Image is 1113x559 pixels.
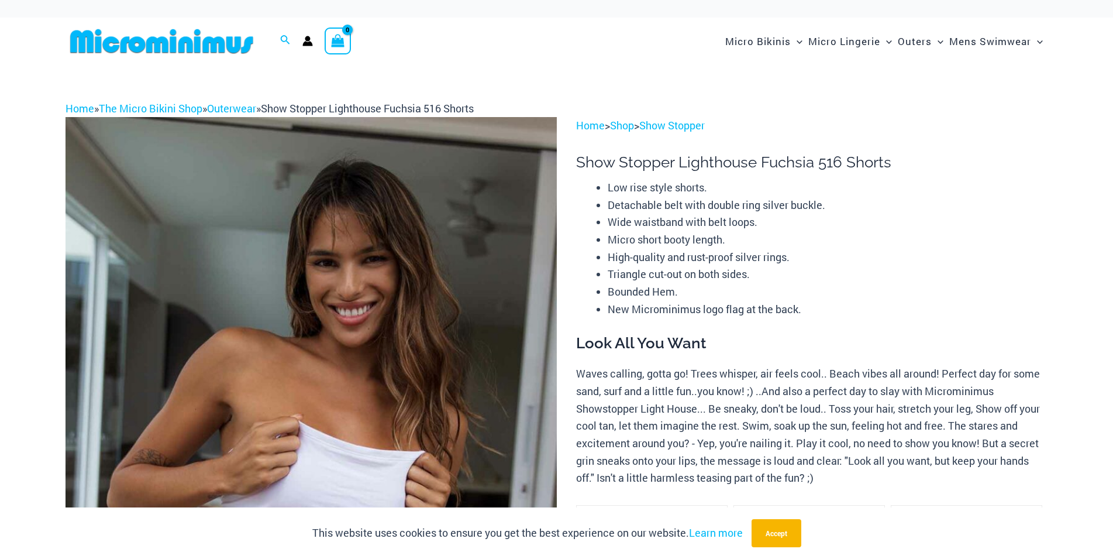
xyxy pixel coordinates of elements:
[576,365,1047,487] p: Waves calling, gotta go! Trees whisper, air feels cool.. Beach vibes all around! Perfect day for ...
[608,197,1047,214] li: Detachable belt with double ring silver buckle.
[689,526,743,540] a: Learn more
[752,519,801,547] button: Accept
[891,505,1042,529] li: medium
[608,301,1047,318] li: New Microminimus logo flag at the back.
[608,214,1047,231] li: Wide waistband with belt loops.
[66,101,474,115] span: » » »
[66,28,258,54] img: MM SHOP LOGO FLAT
[932,26,943,56] span: Menu Toggle
[261,101,474,115] span: Show Stopper Lighthouse Fuchsia 516 Shorts
[608,249,1047,266] li: High-quality and rust-proof silver rings.
[608,231,1047,249] li: Micro short booty length.
[280,33,291,49] a: Search icon link
[898,26,932,56] span: Outers
[880,26,892,56] span: Menu Toggle
[576,153,1047,172] h1: Show Stopper Lighthouse Fuchsia 516 Shorts
[207,101,256,115] a: Outerwear
[722,23,805,59] a: Micro BikinisMenu ToggleMenu Toggle
[312,524,743,542] p: This website uses cookies to ensure you get the best experience on our website.
[610,118,634,132] a: Shop
[608,283,1047,301] li: Bounded Hem.
[791,26,802,56] span: Menu Toggle
[608,266,1047,283] li: Triangle cut-out on both sides.
[721,22,1048,61] nav: Site Navigation
[946,23,1046,59] a: Mens SwimwearMenu ToggleMenu Toggle
[805,23,895,59] a: Micro LingerieMenu ToggleMenu Toggle
[1031,26,1043,56] span: Menu Toggle
[576,118,605,132] a: Home
[576,505,728,529] li: x-small
[302,36,313,46] a: Account icon link
[99,101,202,115] a: The Micro Bikini Shop
[725,26,791,56] span: Micro Bikinis
[66,101,94,115] a: Home
[325,28,352,54] a: View Shopping Cart, empty
[639,118,705,132] a: Show Stopper
[808,26,880,56] span: Micro Lingerie
[576,334,1047,354] h3: Look All You Want
[733,505,885,529] li: small
[576,117,1047,135] p: > >
[608,179,1047,197] li: Low rise style shorts.
[949,26,1031,56] span: Mens Swimwear
[895,23,946,59] a: OutersMenu ToggleMenu Toggle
